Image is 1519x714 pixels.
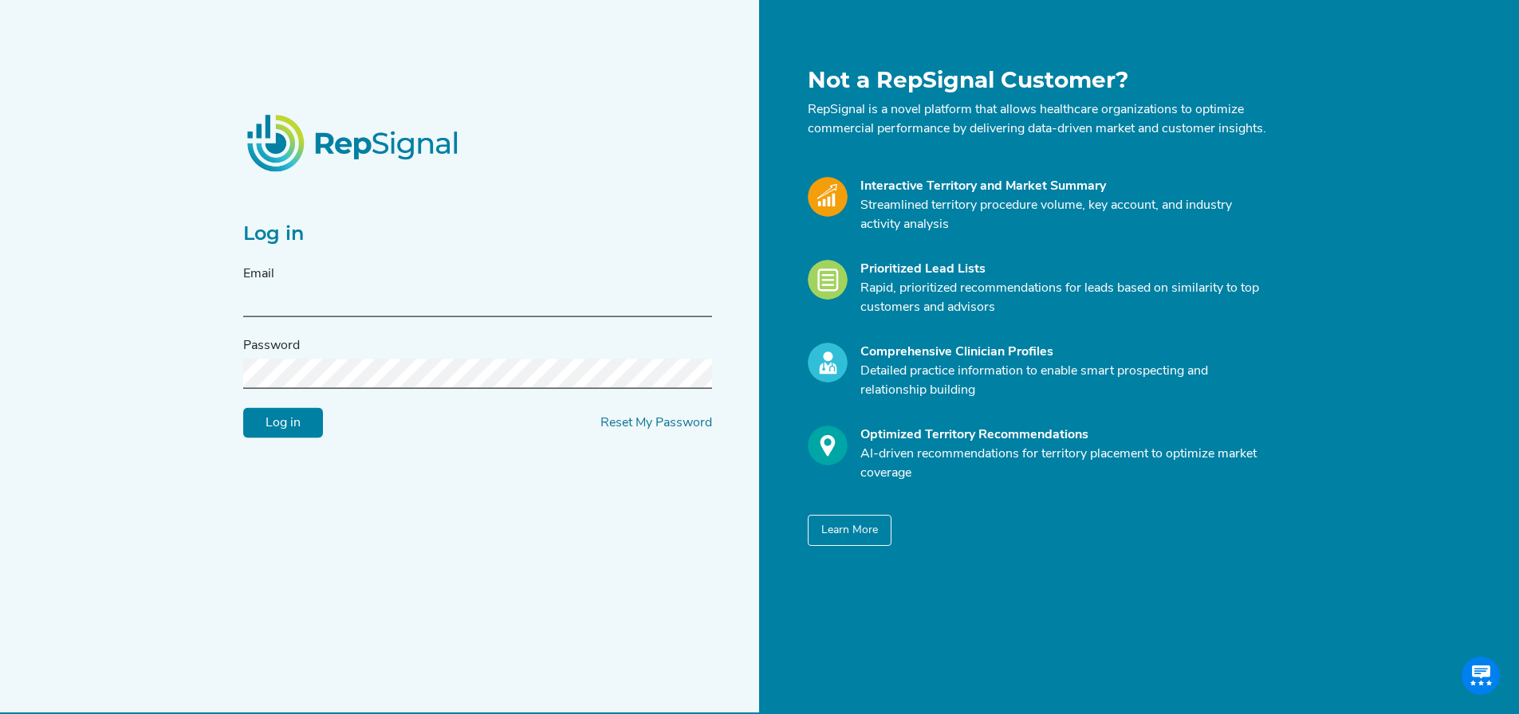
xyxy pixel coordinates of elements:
label: Email [243,265,274,284]
label: Password [243,336,300,355]
div: Prioritized Lead Lists [860,260,1267,279]
img: Profile_Icon.739e2aba.svg [808,343,848,382]
a: Reset My Password [600,417,712,430]
p: AI-driven recommendations for territory placement to optimize market coverage [860,445,1267,483]
p: Streamlined territory procedure volume, key account, and industry activity analysis [860,196,1267,234]
img: Optimize_Icon.261f85db.svg [808,426,848,465]
img: Leads_Icon.28e8c528.svg [808,260,848,300]
div: Optimized Territory Recommendations [860,426,1267,445]
h1: Not a RepSignal Customer? [808,67,1267,94]
div: Interactive Territory and Market Summary [860,177,1267,196]
img: Market_Icon.a700a4ad.svg [808,177,848,217]
h2: Log in [243,222,712,245]
div: Comprehensive Clinician Profiles [860,343,1267,362]
p: RepSignal is a novel platform that allows healthcare organizations to optimize commercial perform... [808,100,1267,139]
p: Detailed practice information to enable smart prospecting and relationship building [860,362,1267,400]
input: Log in [243,408,323,438]
img: RepSignalLogo.20539ed3.png [227,95,481,190]
button: Learn More [808,515,891,546]
p: Rapid, prioritized recommendations for leads based on similarity to top customers and advisors [860,279,1267,317]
